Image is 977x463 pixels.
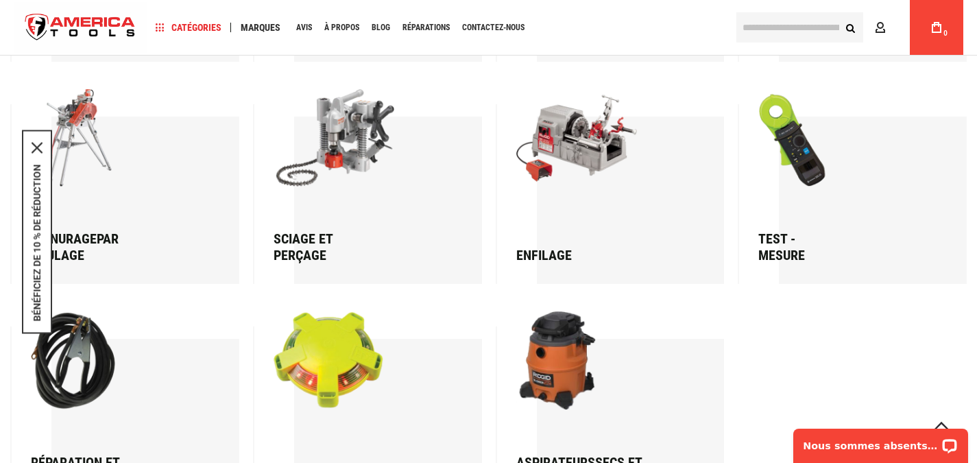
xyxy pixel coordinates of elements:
[516,89,648,263] a: Enfilage
[32,164,43,321] button: BÉNÉFICIEZ DE 10 % DE RÉDUCTION
[32,142,43,153] button: Fermer
[14,2,147,54] img: Outils d'Amérique
[784,420,977,463] iframe: Widget de chat LiveChat
[19,21,351,32] font: Nous sommes absents pour le moment. Revenez plus tard !
[32,142,43,153] svg: icône de fermeture
[462,23,524,32] font: Contactez-nous
[837,14,863,40] button: Recherche
[171,22,221,33] font: Catégories
[149,19,228,37] a: Catégories
[14,2,147,54] a: logo du magasin
[402,23,450,32] font: Réparations
[274,89,405,263] a: Sciage etperçage
[31,230,97,247] font: Rainurage
[31,230,119,263] font: par roulage
[318,19,365,37] a: À propos
[158,18,174,34] button: Ouvrir le widget de chat LiveChat
[758,89,890,263] a: Test -Mesure
[758,230,795,247] font: Test -
[372,23,390,32] font: Blog
[296,23,312,32] font: Avis
[234,19,287,37] a: Marques
[943,29,948,37] font: 0
[324,23,359,32] font: À propos
[31,89,173,263] a: Rainuragepar roulage
[396,19,456,37] a: Réparations
[241,22,280,33] font: Marques
[891,22,929,33] font: Compte
[758,247,805,263] font: Mesure
[456,19,531,37] a: Contactez-nous
[516,247,572,263] font: Enfilage
[274,247,326,263] font: perçage
[365,19,396,37] a: Blog
[290,19,318,37] a: Avis
[274,230,333,247] font: Sciage et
